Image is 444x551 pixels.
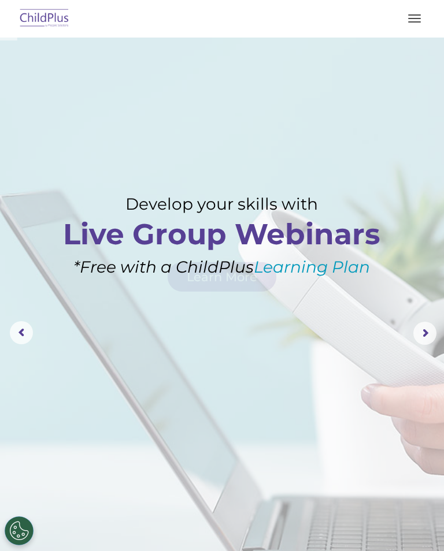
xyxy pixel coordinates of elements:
a: Learn More [168,262,276,292]
rs-layer: *Free with a ChildPlus [61,258,383,277]
img: ChildPlus by Procare Solutions [17,5,72,32]
rs-layer: Live Group Webinars [38,219,405,249]
a: Learning Plan [254,257,370,277]
rs-layer: Develop your skills with [61,195,383,214]
button: Cookies Settings [5,516,34,545]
